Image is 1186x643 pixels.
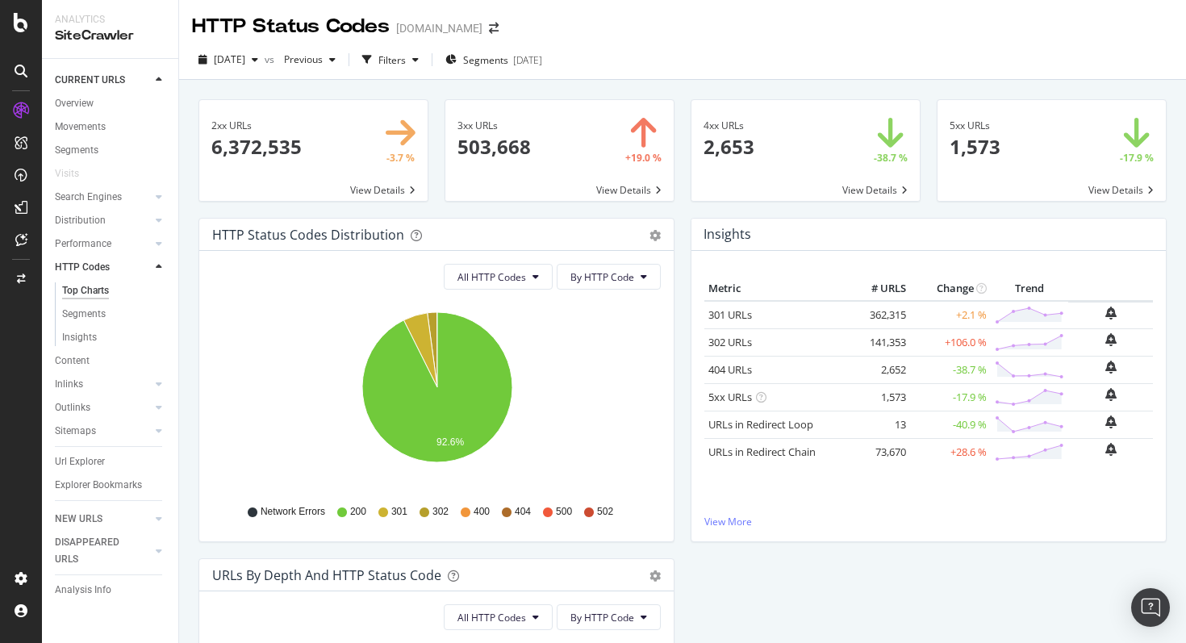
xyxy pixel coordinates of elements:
[55,165,95,182] a: Visits
[444,604,553,630] button: All HTTP Codes
[62,306,167,323] a: Segments
[55,477,142,494] div: Explorer Bookmarks
[846,277,910,301] th: # URLS
[463,53,508,67] span: Segments
[846,356,910,383] td: 2,652
[708,417,813,432] a: URLs in Redirect Loop
[649,230,661,241] div: gear
[704,277,846,301] th: Metric
[1131,588,1170,627] div: Open Intercom Messenger
[265,52,278,66] span: vs
[1105,388,1117,401] div: bell-plus
[356,47,425,73] button: Filters
[55,27,165,45] div: SiteCrawler
[55,534,136,568] div: DISAPPEARED URLS
[55,13,165,27] div: Analytics
[846,411,910,438] td: 13
[489,23,499,34] div: arrow-right-arrow-left
[474,505,490,519] span: 400
[192,47,265,73] button: [DATE]
[910,383,991,411] td: -17.9 %
[846,383,910,411] td: 1,573
[350,505,366,519] span: 200
[439,47,549,73] button: Segments[DATE]
[55,353,167,370] a: Content
[556,505,572,519] span: 500
[55,423,151,440] a: Sitemaps
[436,436,464,448] text: 92.6%
[597,505,613,519] span: 502
[55,376,151,393] a: Inlinks
[212,567,441,583] div: URLs by Depth and HTTP Status Code
[557,604,661,630] button: By HTTP Code
[55,119,106,136] div: Movements
[62,282,167,299] a: Top Charts
[214,52,245,66] span: 2025 Sep. 1st
[846,301,910,329] td: 362,315
[708,445,816,459] a: URLs in Redirect Chain
[192,13,390,40] div: HTTP Status Codes
[378,53,406,67] div: Filters
[846,328,910,356] td: 141,353
[55,142,167,159] a: Segments
[55,212,151,229] a: Distribution
[515,505,531,519] span: 404
[261,505,325,519] span: Network Errors
[55,259,151,276] a: HTTP Codes
[55,212,106,229] div: Distribution
[708,390,752,404] a: 5xx URLs
[55,453,105,470] div: Url Explorer
[910,277,991,301] th: Change
[1105,415,1117,428] div: bell-plus
[910,411,991,438] td: -40.9 %
[55,453,167,470] a: Url Explorer
[1105,333,1117,346] div: bell-plus
[557,264,661,290] button: By HTTP Code
[1105,361,1117,374] div: bell-plus
[55,423,96,440] div: Sitemaps
[649,570,661,582] div: gear
[212,303,661,490] svg: A chart.
[55,477,167,494] a: Explorer Bookmarks
[278,47,342,73] button: Previous
[910,438,991,466] td: +28.6 %
[55,72,151,89] a: CURRENT URLS
[55,189,122,206] div: Search Engines
[704,223,751,245] h4: Insights
[55,582,167,599] a: Analysis Info
[55,353,90,370] div: Content
[55,236,151,253] a: Performance
[704,515,1153,528] a: View More
[1105,307,1117,319] div: bell-plus
[1105,443,1117,456] div: bell-plus
[55,142,98,159] div: Segments
[708,362,752,377] a: 404 URLs
[212,227,404,243] div: HTTP Status Codes Distribution
[457,270,526,284] span: All HTTP Codes
[513,53,542,67] div: [DATE]
[55,259,110,276] div: HTTP Codes
[55,236,111,253] div: Performance
[55,376,83,393] div: Inlinks
[55,399,90,416] div: Outlinks
[708,335,752,349] a: 302 URLs
[570,270,634,284] span: By HTTP Code
[910,301,991,329] td: +2.1 %
[55,165,79,182] div: Visits
[910,356,991,383] td: -38.7 %
[62,282,109,299] div: Top Charts
[391,505,407,519] span: 301
[55,72,125,89] div: CURRENT URLS
[910,328,991,356] td: +106.0 %
[457,611,526,624] span: All HTTP Codes
[278,52,323,66] span: Previous
[55,582,111,599] div: Analysis Info
[62,329,167,346] a: Insights
[55,119,167,136] a: Movements
[991,277,1068,301] th: Trend
[708,307,752,322] a: 301 URLs
[55,511,102,528] div: NEW URLS
[55,534,151,568] a: DISAPPEARED URLS
[62,329,97,346] div: Insights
